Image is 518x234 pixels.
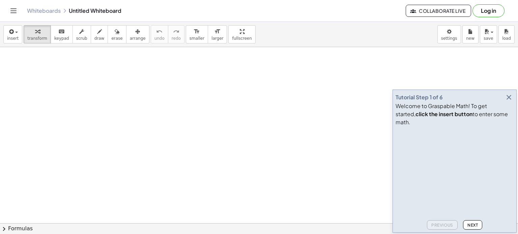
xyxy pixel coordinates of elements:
[502,36,511,41] span: load
[441,36,457,41] span: settings
[467,223,478,228] span: Next
[8,5,19,16] button: Toggle navigation
[211,36,223,41] span: larger
[168,25,184,43] button: redoredo
[463,220,482,230] button: Next
[194,28,200,36] i: format_size
[154,36,165,41] span: undo
[108,25,126,43] button: erase
[462,25,479,43] button: new
[3,25,22,43] button: insert
[27,36,47,41] span: transform
[484,36,493,41] span: save
[415,110,472,118] b: click the insert button
[466,36,474,41] span: new
[480,25,497,43] button: save
[396,102,514,126] div: Welcome to Graspable Math! To get started, to enter some math.
[130,36,146,41] span: arrange
[190,36,204,41] span: smaller
[396,93,443,101] div: Tutorial Step 1 of 6
[7,36,19,41] span: insert
[411,8,465,14] span: Collaborate Live
[51,25,73,43] button: keyboardkeypad
[228,25,255,43] button: fullscreen
[76,36,87,41] span: scrub
[54,36,69,41] span: keypad
[472,4,505,17] button: Log in
[24,25,51,43] button: transform
[173,28,179,36] i: redo
[186,25,208,43] button: format_sizesmaller
[156,28,163,36] i: undo
[172,36,181,41] span: redo
[232,36,252,41] span: fullscreen
[214,28,221,36] i: format_size
[498,25,515,43] button: load
[406,5,471,17] button: Collaborate Live
[73,25,91,43] button: scrub
[94,36,105,41] span: draw
[437,25,461,43] button: settings
[91,25,108,43] button: draw
[151,25,168,43] button: undoundo
[58,28,65,36] i: keyboard
[27,7,61,14] a: Whiteboards
[126,25,149,43] button: arrange
[208,25,227,43] button: format_sizelarger
[111,36,122,41] span: erase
